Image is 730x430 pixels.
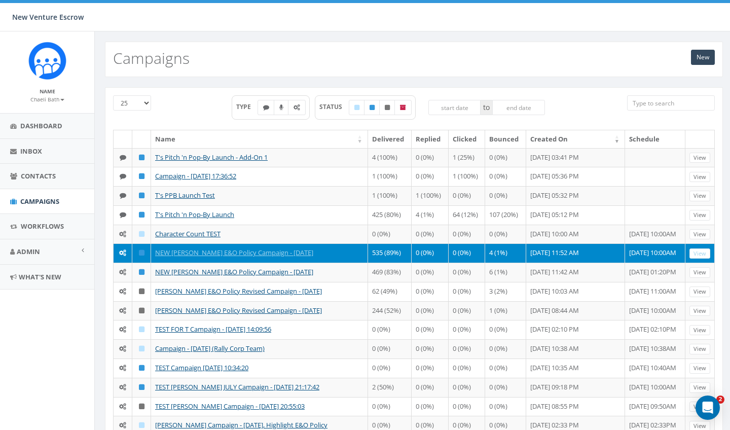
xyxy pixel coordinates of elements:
i: Automated Message [119,403,126,410]
td: 469 (83%) [368,263,412,282]
td: 0 (0%) [368,397,412,416]
a: View [689,172,710,183]
i: Published [139,269,144,275]
i: Text SMS [120,192,126,199]
a: TEST Campaign [DATE] 10:34:20 [155,363,248,372]
label: Text SMS [258,100,275,115]
i: Automated Message [119,231,126,237]
a: View [689,382,710,393]
a: TEST [PERSON_NAME] JULY Campaign - [DATE] 21:17:42 [155,382,319,391]
a: T's PPB Launch Test [155,191,215,200]
td: 0 (0%) [449,243,485,263]
td: 0 (0%) [412,167,448,186]
i: Text SMS [263,104,269,111]
td: [DATE] 10:00AM [625,301,685,320]
td: [DATE] 11:52 AM [526,243,625,263]
td: 0 (0%) [449,378,485,397]
i: Automated Message [119,249,126,256]
th: Schedule [625,130,685,148]
td: 0 (0%) [449,263,485,282]
td: 4 (1%) [412,205,448,225]
th: Clicked [449,130,485,148]
span: 2 [716,396,724,404]
td: 0 (0%) [412,339,448,359]
td: 0 (0%) [485,167,526,186]
a: T's Pitch 'n Pop-By Launch - Add-On 1 [155,153,268,162]
a: NEW [PERSON_NAME] E&O Policy Campaign - [DATE] [155,267,313,276]
a: [PERSON_NAME] E&O Policy Revised Campaign - [DATE] [155,286,322,296]
td: [DATE] 02:10PM [625,320,685,339]
td: 1 (100%) [368,167,412,186]
a: TEST FOR T Campaign - [DATE] 14:09:56 [155,325,271,334]
td: [DATE] 03:41 PM [526,148,625,167]
td: 3 (2%) [485,282,526,301]
td: 0 (0%) [449,225,485,244]
a: [PERSON_NAME] E&O Policy Revised Campaign - [DATE] [155,306,322,315]
span: Campaigns [20,197,59,206]
img: Rally_Corp_Icon_1.png [28,42,66,80]
i: Published [139,365,144,371]
td: [DATE] 10:38AM [625,339,685,359]
td: 1 (100%) [368,186,412,205]
i: Automated Message [119,384,126,390]
i: Published [139,211,144,218]
a: View [689,267,710,278]
i: Text SMS [120,154,126,161]
td: 1 (100%) [412,186,448,205]
input: start date [428,100,481,115]
i: Published [139,249,144,256]
td: 0 (0%) [485,378,526,397]
td: 1 (0%) [485,301,526,320]
i: Published [370,104,375,111]
i: Automated Message [119,269,126,275]
td: 1 (100%) [449,167,485,186]
td: [DATE] 10:00AM [625,243,685,263]
label: Unpublished [379,100,395,115]
td: [DATE] 11:42 AM [526,263,625,282]
a: View [689,344,710,354]
i: Published [139,154,144,161]
td: 4 (1%) [485,243,526,263]
th: Created On: activate to sort column ascending [526,130,625,148]
a: View [689,210,710,221]
i: Draft [139,326,144,333]
td: 0 (0%) [485,320,526,339]
a: View [689,286,710,297]
td: 1 (25%) [449,148,485,167]
td: 0 (0%) [412,148,448,167]
td: [DATE] 10:00AM [625,378,685,397]
td: [DATE] 10:40AM [625,359,685,378]
label: Automated Message [288,100,306,115]
a: Chaeli Bath [30,94,64,103]
td: 0 (0%) [485,148,526,167]
td: 0 (0%) [368,339,412,359]
span: What's New [19,272,61,281]
td: 6 (1%) [485,263,526,282]
span: Workflows [21,222,64,231]
i: Unpublished [139,307,144,314]
td: 0 (0%) [485,225,526,244]
td: 0 (0%) [412,282,448,301]
i: Draft [139,422,144,428]
td: [DATE] 10:03 AM [526,282,625,301]
th: Bounced [485,130,526,148]
span: Dashboard [20,121,62,130]
td: 0 (0%) [368,320,412,339]
input: end date [492,100,545,115]
td: [DATE] 01:20PM [625,263,685,282]
td: [DATE] 10:00AM [625,225,685,244]
i: Unpublished [139,403,144,410]
td: 4 (100%) [368,148,412,167]
h2: Campaigns [113,50,190,66]
td: [DATE] 08:55 PM [526,397,625,416]
a: View [689,229,710,240]
i: Unpublished [139,288,144,295]
i: Unpublished [385,104,390,111]
i: Text SMS [120,211,126,218]
td: [DATE] 02:10 PM [526,320,625,339]
i: Automated Message [119,345,126,352]
td: 0 (0%) [412,301,448,320]
td: 0 (0%) [412,320,448,339]
i: Published [139,192,144,199]
td: 107 (20%) [485,205,526,225]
